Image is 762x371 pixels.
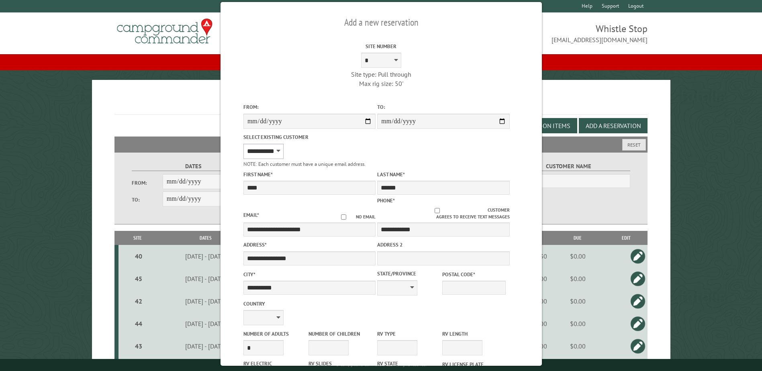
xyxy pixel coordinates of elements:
td: $0.00 [550,335,605,357]
label: No email [331,214,376,220]
input: No email [331,214,356,220]
label: To: [132,196,162,204]
label: RV Length [442,330,506,338]
label: Customer agrees to receive text messages [377,207,509,220]
div: 44 [122,320,155,328]
div: [DATE] - [DATE] [158,320,253,328]
div: [DATE] - [DATE] [158,252,253,260]
button: Add a Reservation [579,118,648,133]
div: [DATE] - [DATE] [158,342,253,350]
label: Number of Children [308,330,372,338]
label: Address [243,241,375,249]
label: State/Province [377,270,441,277]
td: $0.00 [550,267,605,290]
label: Email [243,212,259,218]
div: [DATE] - [DATE] [158,275,253,283]
h2: Filters [114,137,647,152]
label: From: [243,103,375,111]
label: Postal Code [442,271,506,278]
small: NOTE: Each customer must have a unique email address. [243,161,365,167]
label: Phone [377,197,395,204]
th: Dates [157,231,255,245]
img: Campground Commander [114,16,215,47]
label: Select existing customer [243,133,375,141]
div: 45 [122,275,155,283]
label: RV Slides [308,360,372,367]
td: $0.00 [550,290,605,312]
th: Due [550,231,605,245]
th: Edit [605,231,647,245]
input: Customer agrees to receive text messages [387,208,488,213]
label: Dates [132,162,254,171]
button: Reset [622,139,646,151]
small: © Campground Commander LLC. All rights reserved. [336,362,427,367]
div: 42 [122,297,155,305]
label: From: [132,179,162,187]
label: RV Type [377,330,441,338]
label: Number of Adults [243,330,306,338]
h1: Reservations [114,93,647,115]
label: Site Number [315,43,447,50]
div: 40 [122,252,155,260]
label: Customer Name [507,162,630,171]
label: RV Electric [243,360,306,367]
label: First Name [243,171,375,178]
label: Country [243,300,375,308]
label: City [243,271,375,278]
label: Last Name [377,171,509,178]
button: Edit Add-on Items [508,118,577,133]
td: $0.00 [550,312,605,335]
th: Site [118,231,157,245]
h2: Add a new reservation [243,15,519,30]
label: RV License Plate [442,361,506,368]
label: RV State [377,360,441,367]
div: Max rig size: 50' [315,79,447,88]
div: Site type: Pull through [315,70,447,79]
label: Address 2 [377,241,509,249]
div: [DATE] - [DATE] [158,297,253,305]
label: To: [377,103,509,111]
div: 43 [122,342,155,350]
td: $0.00 [550,245,605,267]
